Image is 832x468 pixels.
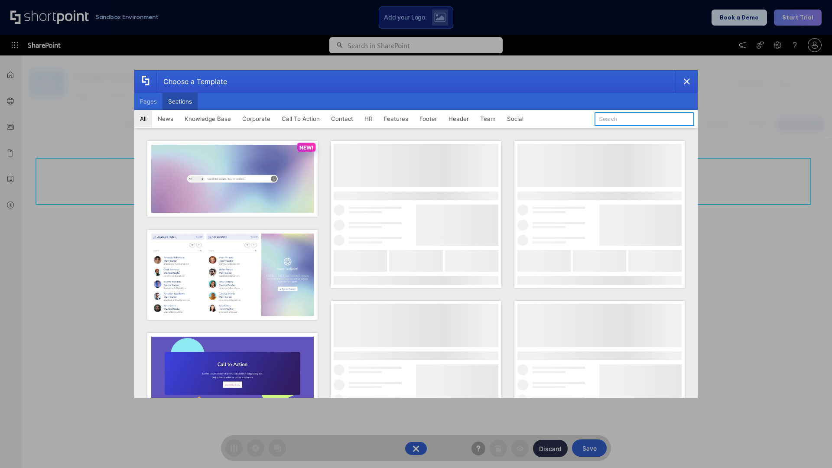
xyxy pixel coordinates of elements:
button: Contact [325,110,359,127]
button: Pages [134,93,162,110]
button: Header [443,110,474,127]
button: Features [378,110,414,127]
div: template selector [134,70,698,398]
button: Call To Action [276,110,325,127]
input: Search [595,112,694,126]
button: Sections [162,93,198,110]
iframe: Chat Widget [789,426,832,468]
button: Social [501,110,529,127]
button: Knowledge Base [179,110,237,127]
button: Team [474,110,501,127]
p: NEW! [299,144,313,151]
button: Corporate [237,110,276,127]
button: News [152,110,179,127]
button: Footer [414,110,443,127]
div: Choose a Template [156,71,227,92]
button: HR [359,110,378,127]
button: All [134,110,152,127]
